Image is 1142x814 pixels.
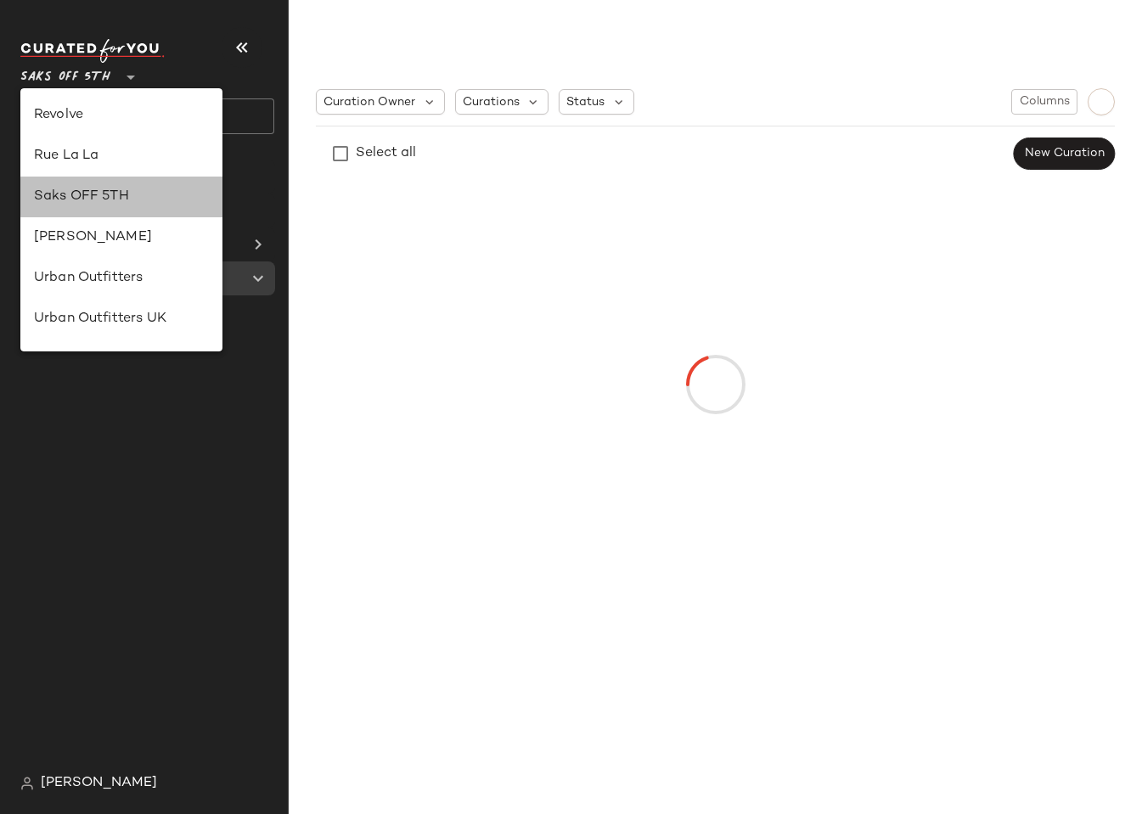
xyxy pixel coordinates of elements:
[1019,95,1070,109] span: Columns
[54,167,121,187] span: Dashboard
[41,773,157,794] span: [PERSON_NAME]
[58,201,133,221] span: All Products
[27,168,44,185] img: svg%3e
[1014,138,1115,170] button: New Curation
[169,235,190,255] span: (0)
[20,39,165,63] img: cfy_white_logo.C9jOOHJF.svg
[1011,89,1077,115] button: Columns
[323,93,415,111] span: Curation Owner
[20,58,110,88] span: Saks OFF 5TH
[356,143,416,164] div: Select all
[119,269,140,289] span: (0)
[566,93,605,111] span: Status
[463,93,520,111] span: Curations
[58,235,169,255] span: Global Clipboards
[58,269,119,289] span: Curations
[1024,147,1105,160] span: New Curation
[20,777,34,790] img: svg%3e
